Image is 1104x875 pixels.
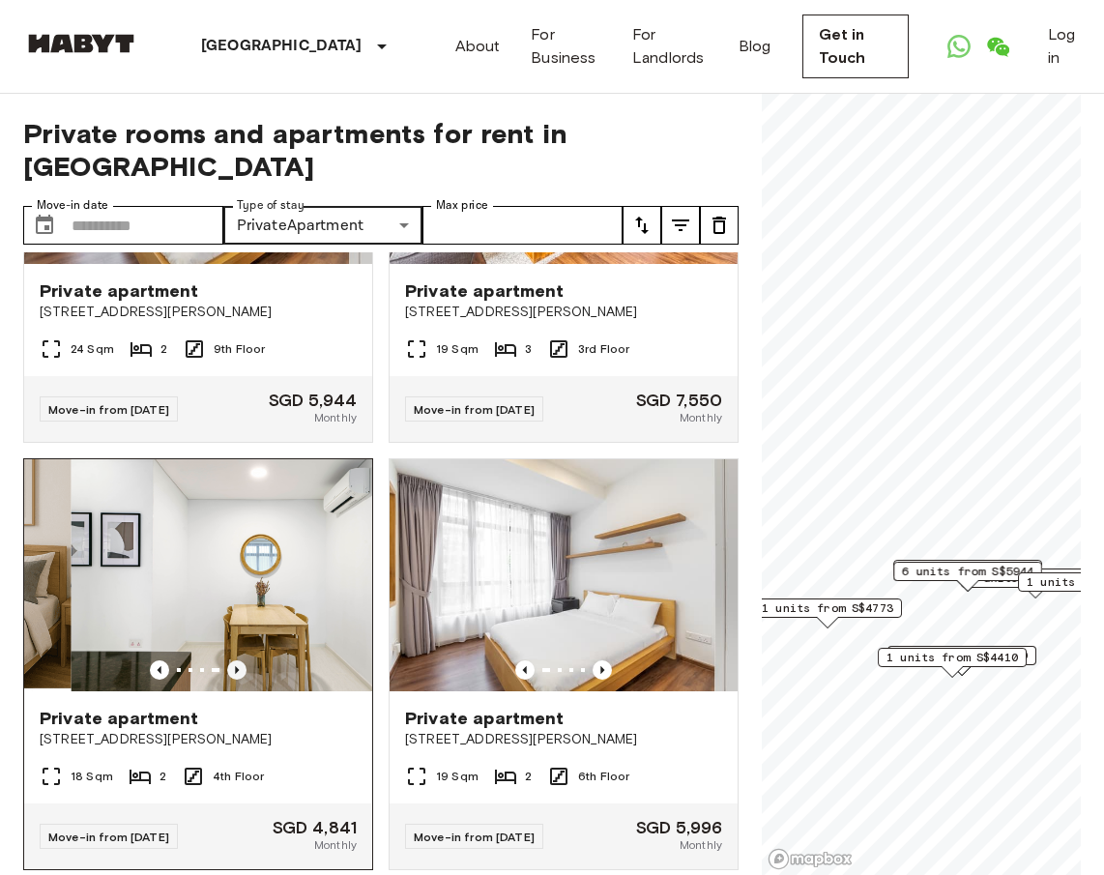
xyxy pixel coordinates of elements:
span: 2 [160,340,167,358]
span: [STREET_ADDRESS][PERSON_NAME] [40,303,357,322]
div: Map marker [887,646,1036,676]
div: Map marker [893,562,1042,592]
img: Marketing picture of unit SG-01-001-024-01 [72,459,420,691]
span: 6 units from S$5944 [902,563,1033,580]
span: SGD 5,996 [636,819,722,836]
span: Monthly [680,409,722,426]
a: Log in [1048,23,1081,70]
a: Mapbox logo [768,848,853,870]
a: Blog [739,35,771,58]
img: Habyt [23,34,139,53]
span: 1 units from S$5623 [902,561,1033,578]
span: Private apartment [405,279,565,303]
span: Move-in from [DATE] [48,830,169,844]
span: 18 Sqm [71,768,113,785]
label: Max price [436,197,488,214]
button: tune [661,206,700,245]
span: Private apartment [405,707,565,730]
span: [STREET_ADDRESS][PERSON_NAME] [405,730,722,749]
span: Monthly [314,836,357,854]
span: 2 [160,768,166,785]
button: tune [623,206,661,245]
span: Private rooms and apartments for rent in [GEOGRAPHIC_DATA] [23,117,739,183]
span: Monthly [314,409,357,426]
span: 2 [525,768,532,785]
button: Previous image [150,660,169,680]
button: Previous image [227,660,247,680]
span: 1 units from S$3600 [896,647,1028,664]
div: Map marker [878,648,1027,678]
img: Marketing picture of unit SG-01-002-009-01 [390,459,738,691]
button: Previous image [515,660,535,680]
span: 19 Sqm [436,340,479,358]
span: SGD 7,550 [636,392,722,409]
span: 6th Floor [578,768,629,785]
button: tune [700,206,739,245]
a: For Landlords [632,23,708,70]
span: Monthly [680,836,722,854]
a: About [455,35,501,58]
span: SGD 4,841 [273,819,357,836]
span: [STREET_ADDRESS][PERSON_NAME] [405,303,722,322]
span: Move-in from [DATE] [414,830,535,844]
span: 4th Floor [213,768,264,785]
label: Move-in date [37,197,108,214]
a: Open WeChat [978,27,1017,66]
span: 19 Sqm [436,768,479,785]
span: 1 units from S$4773 [762,599,893,617]
div: PrivateApartment [223,206,423,245]
span: Private apartment [40,279,199,303]
span: 24 Sqm [71,340,114,358]
a: Get in Touch [802,15,909,78]
a: Open WhatsApp [940,27,978,66]
p: [GEOGRAPHIC_DATA] [201,35,363,58]
span: 3 [525,340,532,358]
span: Move-in from [DATE] [414,402,535,417]
span: Private apartment [40,707,199,730]
span: SGD 5,944 [269,392,357,409]
a: For Business [531,23,601,70]
span: Move-in from [DATE] [48,402,169,417]
span: [STREET_ADDRESS][PERSON_NAME] [40,730,357,749]
span: 1 units from S$4410 [886,649,1018,666]
span: 3rd Floor [578,340,629,358]
span: 9th Floor [214,340,265,358]
button: Previous image [593,660,612,680]
div: Map marker [753,598,902,628]
button: Choose date [25,206,64,245]
a: Previous imagePrevious imagePrivate apartment[STREET_ADDRESS][PERSON_NAME]18 Sqm24th FloorMove-in... [23,458,373,870]
label: Type of stay [237,197,305,214]
div: Map marker [893,560,1042,590]
a: Marketing picture of unit SG-01-002-009-01Previous imagePrevious imagePrivate apartment[STREET_AD... [389,458,739,870]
